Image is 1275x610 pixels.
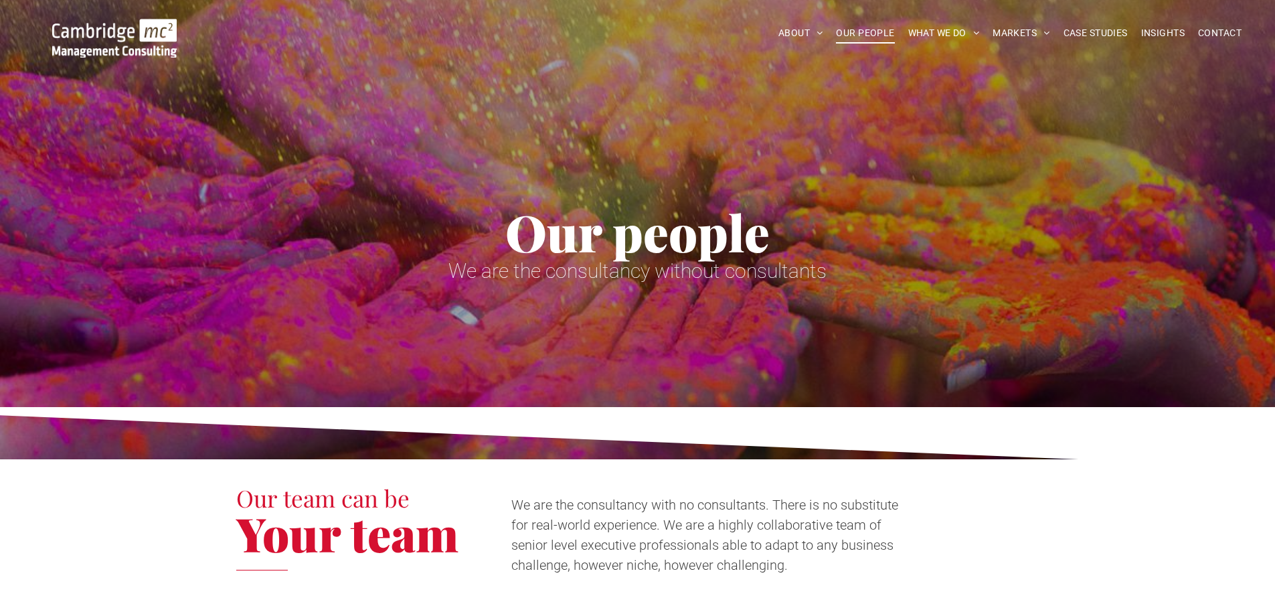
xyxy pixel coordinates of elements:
a: CONTACT [1191,23,1248,44]
a: ABOUT [772,23,830,44]
a: MARKETS [986,23,1056,44]
span: Our team can be [236,482,410,514]
span: Your team [236,502,458,564]
a: WHAT WE DO [902,23,987,44]
a: CASE STUDIES [1057,23,1134,44]
a: INSIGHTS [1134,23,1191,44]
img: Go to Homepage [52,19,177,58]
span: We are the consultancy with no consultants. There is no substitute for real-world experience. We ... [511,497,898,573]
span: Our people [505,198,770,265]
span: We are the consultancy without consultants [448,259,827,283]
a: OUR PEOPLE [829,23,901,44]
